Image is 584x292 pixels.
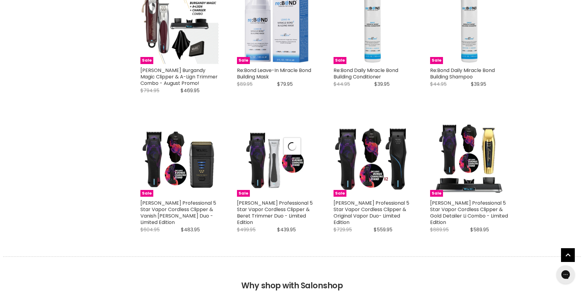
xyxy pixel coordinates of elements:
span: $44.95 [334,81,350,88]
img: Wahl Professional 5 Star Vapor Cordless Clipper & Beret Trimmer Duo - Limited Edition [237,119,315,197]
a: Re:Bond Leave-In Miracle Bond Building Mask [237,67,311,80]
span: Sale [430,57,443,64]
a: Back to top [561,248,575,262]
a: [PERSON_NAME] Professional 5 Star Vapor Cordless Clipper & Gold Detailer Li Combo - Limited Edition [430,199,508,226]
span: $889.95 [430,226,449,233]
a: [PERSON_NAME] Burgandy Magic Clipper & A-Lign Trimmer Combo - August Promo! [140,67,218,87]
span: $483.95 [181,226,200,233]
span: $89.95 [237,81,253,88]
span: Sale [334,57,346,64]
span: $469.95 [181,87,200,94]
a: Wahl Professional 5 Star Vapor Cordless Clipper & Gold Detailer Li Combo - Limited Edition Sale [430,119,508,197]
img: Wahl Professional 5 Star Vapor Cordless Clipper & Original Vapor Duo- Limited Edition [334,119,412,197]
span: Sale [140,190,153,197]
span: $604.95 [140,226,160,233]
span: $729.95 [334,226,352,233]
span: $39.95 [471,81,486,88]
span: Sale [334,190,346,197]
a: [PERSON_NAME] Professional 5 Star Vapor Cordless Clipper & Original Vapor Duo- Limited Edition [334,199,409,226]
span: $79.95 [277,81,293,88]
a: Re:Bond Daily Miracle Bond Building Shampoo [430,67,495,80]
span: $439.95 [277,226,296,233]
a: Wahl Professional 5 Star Vapor Cordless Clipper & Original Vapor Duo- Limited Edition Sale [334,119,412,197]
a: Wahl Professional 5 Star Vapor Cordless Clipper & Vanish Shaver Duo - Limited Edition Sale [140,119,219,197]
span: Sale [237,190,250,197]
img: Wahl Professional 5 Star Vapor Cordless Clipper & Vanish Shaver Duo - Limited Edition [140,119,219,197]
span: $39.95 [374,81,390,88]
span: $794.95 [140,87,159,94]
img: Wahl Professional 5 Star Vapor Cordless Clipper & Gold Detailer Li Combo - Limited Edition [430,119,508,197]
a: Wahl Professional 5 Star Vapor Cordless Clipper & Beret Trimmer Duo - Limited Edition Sale [237,119,315,197]
iframe: Gorgias live chat messenger [553,263,578,286]
span: Sale [237,57,250,64]
span: Back to top [561,248,575,264]
span: $559.95 [374,226,392,233]
span: Sale [140,57,153,64]
span: Sale [430,190,443,197]
a: [PERSON_NAME] Professional 5 Star Vapor Cordless Clipper & Beret Trimmer Duo - Limited Edition [237,199,313,226]
a: Re:Bond Daily Miracle Bond Building Conditioner [334,67,398,80]
span: $44.95 [430,81,447,88]
span: $589.95 [470,226,489,233]
span: $499.95 [237,226,256,233]
a: [PERSON_NAME] Professional 5 Star Vapor Cordless Clipper & Vanish [PERSON_NAME] Duo - Limited Edi... [140,199,216,226]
